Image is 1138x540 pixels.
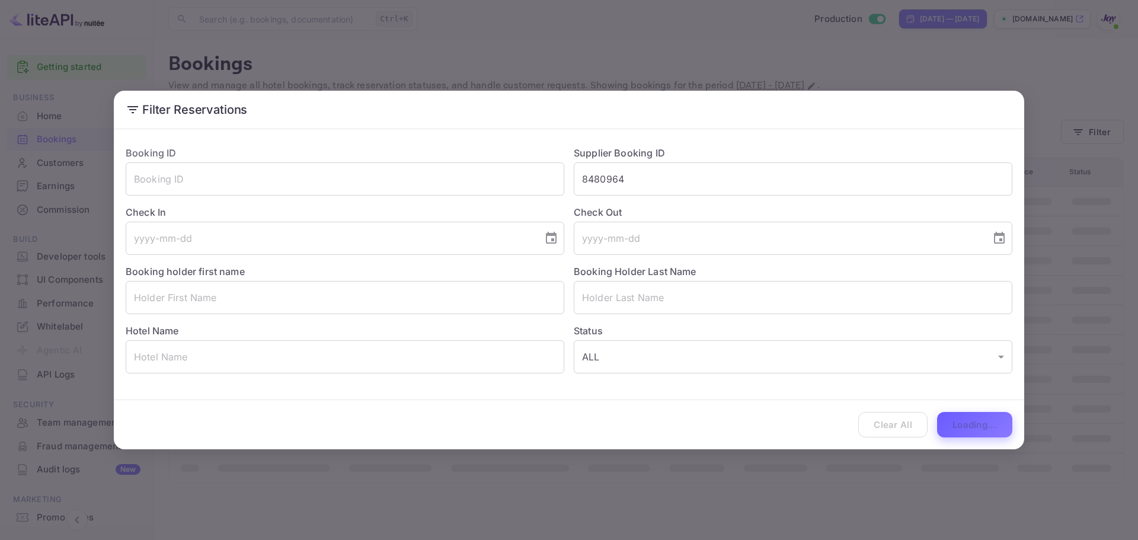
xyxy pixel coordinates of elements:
input: Holder First Name [126,281,564,314]
button: Choose date [539,226,563,250]
input: Hotel Name [126,340,564,373]
label: Booking holder first name [126,266,245,277]
label: Booking Holder Last Name [574,266,696,277]
label: Supplier Booking ID [574,147,665,159]
label: Check In [126,205,564,219]
h2: Filter Reservations [114,91,1024,129]
label: Hotel Name [126,325,179,337]
input: Booking ID [126,162,564,196]
input: yyyy-mm-dd [126,222,535,255]
label: Status [574,324,1012,338]
input: Supplier Booking ID [574,162,1012,196]
label: Check Out [574,205,1012,219]
button: Choose date [987,226,1011,250]
div: ALL [574,340,1012,373]
label: Booking ID [126,147,177,159]
input: Holder Last Name [574,281,1012,314]
input: yyyy-mm-dd [574,222,983,255]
